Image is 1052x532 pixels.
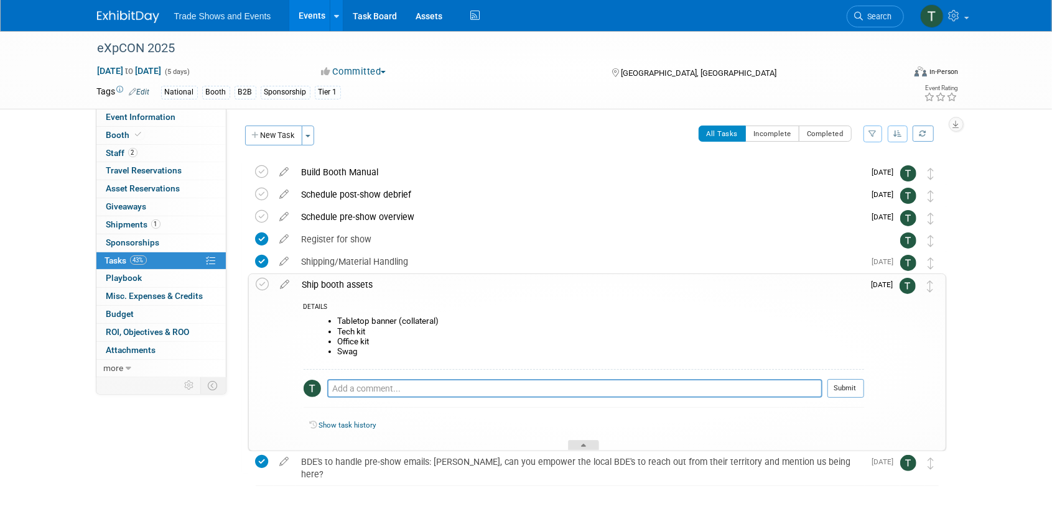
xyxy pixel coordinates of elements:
[338,316,864,326] li: Tabletop banner (collateral)
[161,86,198,99] div: National
[96,234,226,252] a: Sponsorships
[104,363,124,373] span: more
[106,201,147,211] span: Giveaways
[831,65,959,83] div: Event Format
[928,190,934,202] i: Move task
[338,347,864,357] li: Swag
[96,288,226,305] a: Misc. Expenses & Credits
[96,252,226,270] a: Tasks43%
[872,257,900,266] span: [DATE]
[274,167,296,178] a: edit
[338,337,864,347] li: Office kit
[296,251,865,272] div: Shipping/Material Handling
[274,234,296,245] a: edit
[164,68,190,76] span: (5 days)
[296,451,865,485] div: BDE's to handle pre-show emails: [PERSON_NAME], can you empower the local BDE's to reach out from...
[928,257,934,269] i: Move task
[304,303,864,313] div: DETAILS
[96,342,226,359] a: Attachments
[96,145,226,162] a: Staff2
[96,216,226,234] a: Shipments1
[274,256,296,267] a: edit
[261,86,310,99] div: Sponsorship
[96,270,226,287] a: Playbook
[900,210,916,226] img: Tiff Wagner
[151,219,161,229] span: 1
[106,130,144,140] span: Booth
[296,162,865,183] div: Build Booth Manual
[872,280,900,289] span: [DATE]
[136,131,142,138] i: Booth reservation complete
[317,65,391,78] button: Committed
[174,11,271,21] span: Trade Shows and Events
[928,213,934,224] i: Move task
[621,68,776,78] span: [GEOGRAPHIC_DATA], [GEOGRAPHIC_DATA]
[296,206,865,227] div: Schedule pre-show overview
[96,306,226,323] a: Budget
[96,198,226,216] a: Giveaways
[106,327,190,337] span: ROI, Objectives & ROO
[106,183,180,193] span: Asset Reservations
[106,291,203,301] span: Misc. Expenses & Credits
[924,85,957,91] div: Event Rating
[124,66,136,76] span: to
[106,148,137,158] span: Staff
[106,237,160,247] span: Sponsorships
[900,278,916,294] img: Tiff Wagner
[900,232,916,249] img: Tiff Wagner
[915,66,927,76] img: Format-Inperson.png
[847,6,904,27] a: Search
[928,457,934,469] i: Move task
[872,213,900,221] span: [DATE]
[296,274,864,295] div: Ship booth assets
[97,11,159,23] img: ExhibitDay
[928,168,934,180] i: Move task
[129,88,150,96] a: Edit
[315,86,341,99] div: Tier 1
[200,377,226,393] td: Toggle Event Tabs
[93,37,885,60] div: eXpCON 2025
[304,380,321,397] img: Tiff Wagner
[106,309,134,319] span: Budget
[900,255,916,271] img: Tiff Wagner
[872,168,900,177] span: [DATE]
[106,273,142,283] span: Playbook
[96,127,226,144] a: Booth
[799,126,852,142] button: Completed
[96,360,226,377] a: more
[900,188,916,204] img: Tiff Wagner
[827,379,864,398] button: Submit
[96,162,226,180] a: Travel Reservations
[699,126,747,142] button: All Tasks
[928,235,934,247] i: Move task
[900,455,916,471] img: Tiff Wagner
[128,148,137,157] span: 2
[872,190,900,199] span: [DATE]
[105,255,147,265] span: Tasks
[235,86,256,99] div: B2B
[106,165,182,175] span: Travel Reservations
[106,345,156,355] span: Attachments
[928,280,934,292] i: Move task
[929,67,958,76] div: In-Person
[106,112,176,122] span: Event Information
[319,421,376,429] a: Show task history
[274,189,296,200] a: edit
[96,324,226,341] a: ROI, Objectives & ROO
[872,457,900,466] span: [DATE]
[296,229,875,250] div: Register for show
[130,255,147,265] span: 43%
[96,180,226,198] a: Asset Reservations
[745,126,799,142] button: Incomplete
[96,109,226,126] a: Event Information
[97,85,150,99] td: Tags
[245,126,302,145] button: New Task
[274,211,296,222] a: edit
[274,279,296,290] a: edit
[106,219,161,229] span: Shipments
[913,126,934,142] a: Refresh
[900,165,916,181] img: Tiff Wagner
[920,4,944,28] img: Tiff Wagner
[202,86,230,99] div: Booth
[338,327,864,337] li: Tech kit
